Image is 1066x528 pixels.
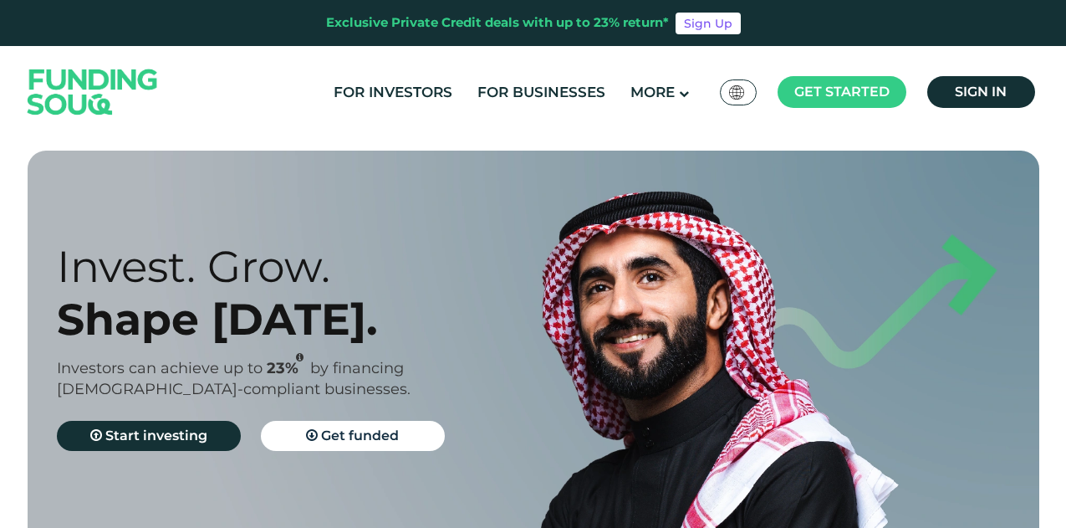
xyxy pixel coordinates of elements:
[57,240,563,293] div: Invest. Grow.
[261,421,445,451] a: Get funded
[57,359,411,398] span: by financing [DEMOGRAPHIC_DATA]-compliant businesses.
[321,428,399,443] span: Get funded
[927,76,1035,108] a: Sign in
[676,13,741,34] a: Sign Up
[267,359,310,377] span: 23%
[729,85,744,100] img: SA Flag
[794,84,890,100] span: Get started
[57,359,263,377] span: Investors can achieve up to
[473,79,610,106] a: For Businesses
[11,49,175,134] img: Logo
[955,84,1007,100] span: Sign in
[57,421,241,451] a: Start investing
[57,293,563,346] div: Shape [DATE].
[296,353,303,362] i: 23% IRR (expected) ~ 15% Net yield (expected)
[329,79,456,106] a: For Investors
[326,13,669,33] div: Exclusive Private Credit deals with up to 23% return*
[630,84,675,100] span: More
[105,428,207,443] span: Start investing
